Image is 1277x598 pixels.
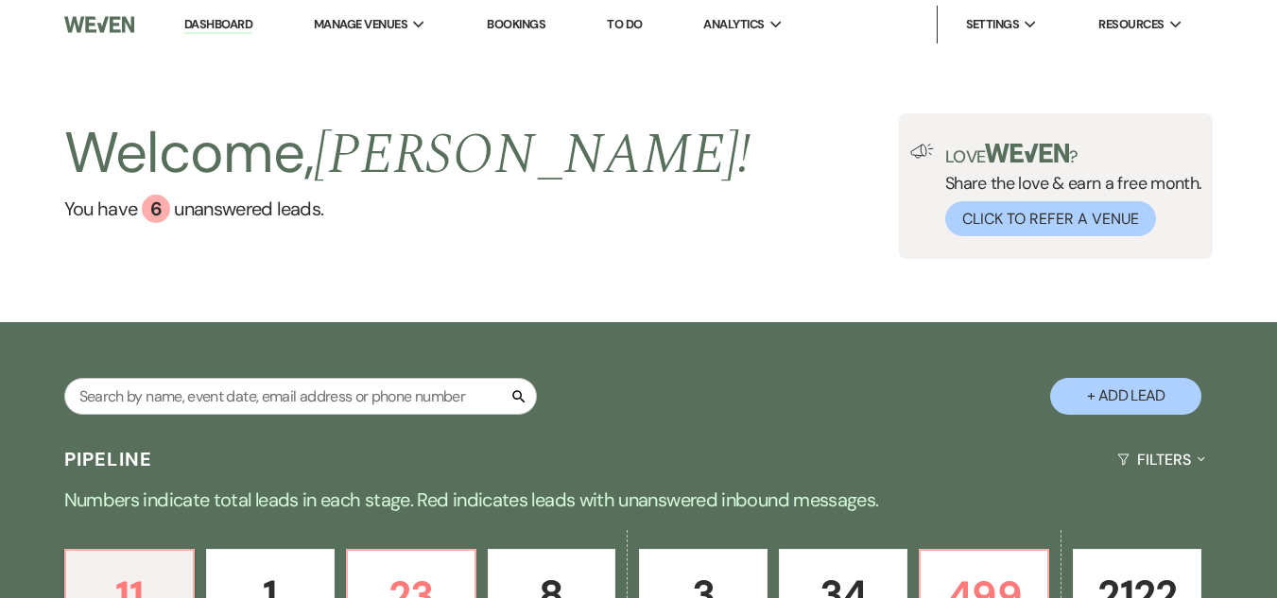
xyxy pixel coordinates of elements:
img: Weven Logo [64,5,135,44]
h2: Welcome, [64,113,751,195]
input: Search by name, event date, email address or phone number [64,378,537,415]
button: + Add Lead [1050,378,1201,415]
img: weven-logo-green.svg [985,144,1069,162]
a: To Do [607,16,642,32]
span: Analytics [703,15,764,34]
a: You have 6 unanswered leads. [64,195,751,223]
p: Love ? [945,144,1202,165]
span: Settings [966,15,1020,34]
span: Resources [1098,15,1164,34]
h3: Pipeline [64,446,153,472]
button: Click to Refer a Venue [945,201,1156,236]
img: loud-speaker-illustration.svg [910,144,934,159]
a: Bookings [487,16,545,32]
a: Dashboard [184,16,252,34]
div: 6 [142,195,170,223]
button: Filters [1110,435,1213,485]
span: Manage Venues [314,15,407,34]
div: Share the love & earn a free month. [934,144,1202,236]
span: [PERSON_NAME] ! [314,111,751,198]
